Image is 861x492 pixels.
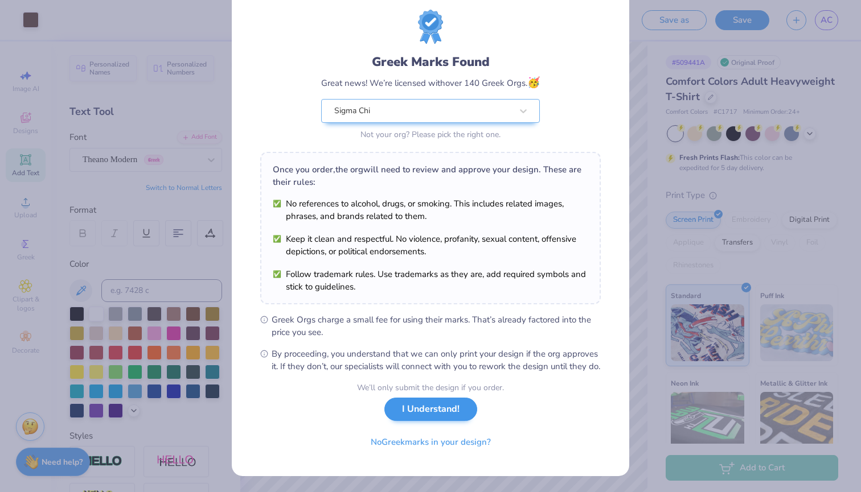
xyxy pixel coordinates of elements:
div: Great news! We’re licensed with over 140 Greek Orgs. [321,75,540,90]
li: Keep it clean and respectful. No violence, profanity, sexual content, offensive depictions, or po... [273,233,588,258]
li: Follow trademark rules. Use trademarks as they are, add required symbols and stick to guidelines. [273,268,588,293]
div: Greek Marks Found [321,53,540,71]
button: I Understand! [384,398,477,421]
button: NoGreekmarks in your design? [361,431,501,454]
div: Not your org? Please pick the right one. [321,129,540,140]
img: license-marks-badge.png [418,10,443,44]
li: No references to alcohol, drugs, or smoking. This includes related images, phrases, and brands re... [273,197,588,222]
span: By proceeding, you understand that we can only print your design if the org approves it. If they ... [272,348,601,373]
div: Once you order, the org will need to review and approve your design. These are their rules: [273,163,588,188]
div: We’ll only submit the design if you order. [357,382,504,394]
span: Greek Orgs charge a small fee for using their marks. That’s already factored into the price you see. [272,313,601,338]
span: 🥳 [527,76,540,89]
